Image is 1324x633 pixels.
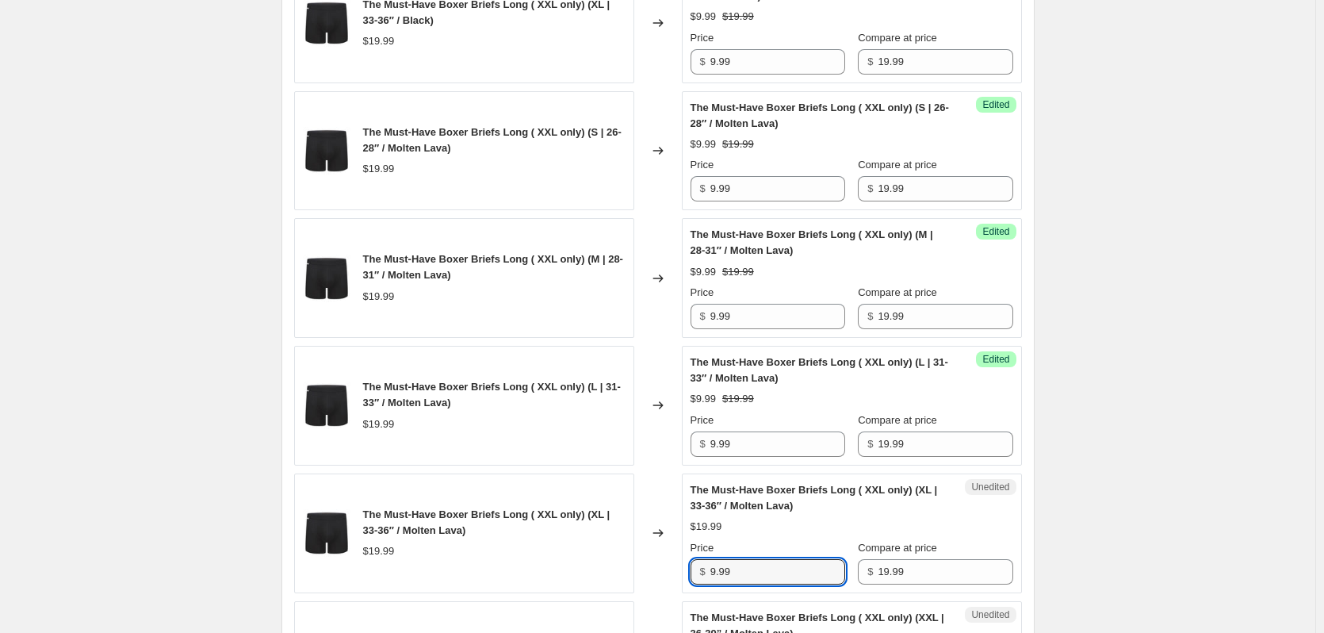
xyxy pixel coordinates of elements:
span: Edited [982,98,1009,111]
span: Price [691,286,714,298]
span: Price [691,32,714,44]
span: Compare at price [858,286,937,298]
span: Edited [982,225,1009,238]
span: Compare at price [858,542,937,554]
span: The Must-Have Boxer Briefs Long ( XXL only) (XL | 33-36″ / Molten Lava) [691,484,938,512]
div: $9.99 [691,391,717,407]
img: TBo-Boxer-Brief-Long-Black-front_404bcfbb-c4fa-4471-9216-97fee641ffef_80x.jpg [303,382,350,429]
span: $ [700,56,706,67]
span: Compare at price [858,414,937,426]
span: $ [867,566,873,577]
img: TBo-Boxer-Brief-Long-Black-front_404bcfbb-c4fa-4471-9216-97fee641ffef_80x.jpg [303,255,350,302]
div: $9.99 [691,264,717,280]
span: The Must-Have Boxer Briefs Long ( XXL only) (L | 31-33″ / Molten Lava) [363,381,621,409]
div: $19.99 [363,289,395,305]
img: TBo-Boxer-Brief-Long-Black-front_404bcfbb-c4fa-4471-9216-97fee641ffef_80x.jpg [303,127,350,175]
span: The Must-Have Boxer Briefs Long ( XXL only) (S | 26-28″ / Molten Lava) [691,102,949,129]
span: The Must-Have Boxer Briefs Long ( XXL only) (L | 31-33″ / Molten Lava) [691,356,948,384]
span: Unedited [971,608,1009,621]
span: Price [691,542,714,554]
div: $19.99 [363,161,395,177]
div: $19.99 [691,519,722,535]
span: Unedited [971,481,1009,493]
span: Edited [982,353,1009,366]
span: $ [700,182,706,194]
strike: $19.99 [722,136,754,152]
span: $ [700,438,706,450]
div: $19.99 [363,416,395,432]
span: The Must-Have Boxer Briefs Long ( XXL only) (XL | 33-36″ / Molten Lava) [363,508,610,536]
span: The Must-Have Boxer Briefs Long ( XXL only) (M | 28-31″ / Molten Lava) [363,253,623,281]
span: The Must-Have Boxer Briefs Long ( XXL only) (M | 28-31″ / Molten Lava) [691,228,933,256]
img: TBo-Boxer-Brief-Long-Black-front_404bcfbb-c4fa-4471-9216-97fee641ffef_80x.jpg [303,509,350,557]
span: Compare at price [858,159,937,171]
span: Compare at price [858,32,937,44]
span: Price [691,159,714,171]
div: $19.99 [363,543,395,559]
span: Price [691,414,714,426]
span: $ [867,182,873,194]
span: $ [867,438,873,450]
span: $ [867,310,873,322]
strike: $19.99 [722,391,754,407]
div: $9.99 [691,9,717,25]
span: $ [867,56,873,67]
span: The Must-Have Boxer Briefs Long ( XXL only) (S | 26-28″ / Molten Lava) [363,126,622,154]
div: $19.99 [363,33,395,49]
span: $ [700,566,706,577]
strike: $19.99 [722,264,754,280]
strike: $19.99 [722,9,754,25]
span: $ [700,310,706,322]
div: $9.99 [691,136,717,152]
